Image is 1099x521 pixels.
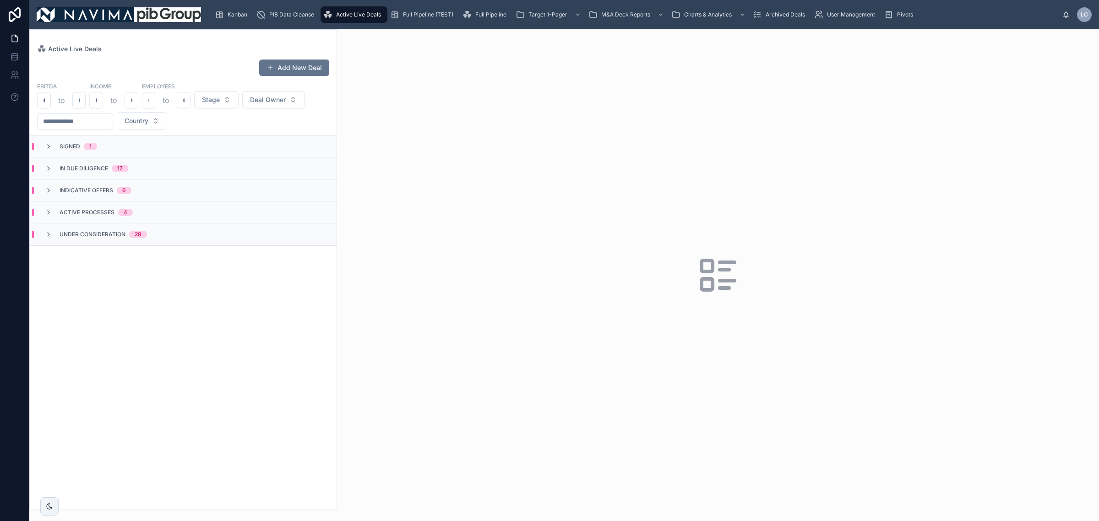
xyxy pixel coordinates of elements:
span: Kanban [228,11,247,18]
span: Deal Owner [250,95,286,104]
span: Archived Deals [766,11,805,18]
button: Select Button [242,91,305,109]
a: Kanban [212,6,254,23]
p: to [163,95,169,106]
span: Under Consideration [60,231,125,238]
div: 1 [89,143,92,150]
label: Employees [142,82,175,90]
div: 28 [135,231,141,238]
div: 4 [124,209,127,216]
a: Active Live Deals [321,6,387,23]
span: User Management [827,11,875,18]
p: to [110,95,117,106]
a: Archived Deals [750,6,811,23]
label: Income [89,82,111,90]
span: Full Pipeline [475,11,506,18]
span: Signed [60,143,80,150]
span: M&A Deck Reports [601,11,650,18]
span: Target 1-Pager [528,11,567,18]
span: Full Pipeline (TEST) [403,11,453,18]
span: PIB Data Cleanse [269,11,314,18]
span: Active Live Deals [48,44,102,54]
p: to [58,95,65,106]
a: User Management [811,6,881,23]
span: Active Live Deals [336,11,381,18]
a: Pivots [881,6,919,23]
a: Charts & Analytics [669,6,750,23]
a: M&A Deck Reports [586,6,669,23]
span: Charts & Analytics [684,11,732,18]
a: Target 1-Pager [513,6,586,23]
label: EBITDA [37,82,57,90]
a: Full Pipeline (TEST) [387,6,460,23]
a: Full Pipeline [460,6,513,23]
button: Select Button [117,112,167,130]
img: App logo [37,7,201,22]
div: scrollable content [208,5,1062,25]
span: Country [125,116,148,125]
span: Active Processes [60,209,114,216]
span: LC [1081,11,1088,18]
a: Active Live Deals [37,44,102,54]
span: In Due Diligence [60,165,108,172]
div: 6 [122,187,126,194]
button: Add New Deal [259,60,329,76]
a: PIB Data Cleanse [254,6,321,23]
span: Indicative Offers [60,187,113,194]
button: Select Button [194,91,239,109]
span: Stage [202,95,220,104]
div: 17 [117,165,123,172]
span: Pivots [897,11,913,18]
